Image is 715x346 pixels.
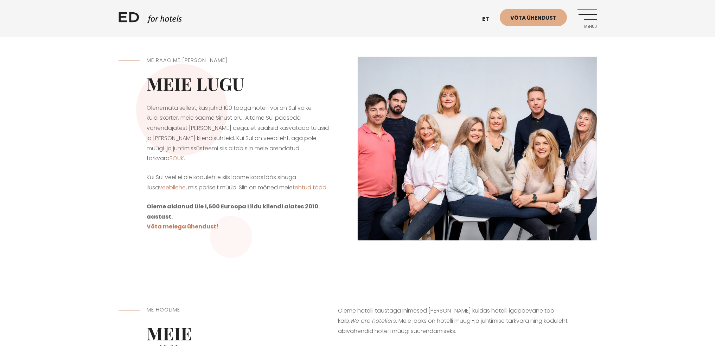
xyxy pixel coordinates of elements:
h5: ME RÄÄGIME [PERSON_NAME] [147,56,330,64]
a: ED HOTELS [119,11,182,28]
p: Kui Sul veel ei ole kodulehte siis loome koostöös sinuga ilusa , mis päriselt müüb. Siin on mõned... [147,172,330,193]
a: BOUK [170,154,184,162]
span: Menüü [577,25,597,29]
a: Võta meiega ühendust! [147,222,219,231]
a: et [479,11,500,28]
h2: Meie lugu [147,73,330,94]
em: We are hoteliers [350,317,396,325]
strong: Oleme aidanud üle 1,500 Euroopa Liidu kliendi alates 2010. aastast. [147,202,320,221]
a: Võta ühendust [500,9,567,26]
a: veebilehe [159,183,186,191]
p: Olenemata sellest, kas juhid 100 toaga hotelli või on Sul väike külaliskorter, meie saame Sinust ... [147,103,330,164]
a: Menüü [577,9,597,28]
a: tehtud tööd [293,183,326,191]
p: Oleme hotelli taustaga inimesed [PERSON_NAME] kuidas hotelli igapäevane töö käib. . Meie jaoks on... [338,306,569,336]
h5: Me hoolime [147,306,282,314]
